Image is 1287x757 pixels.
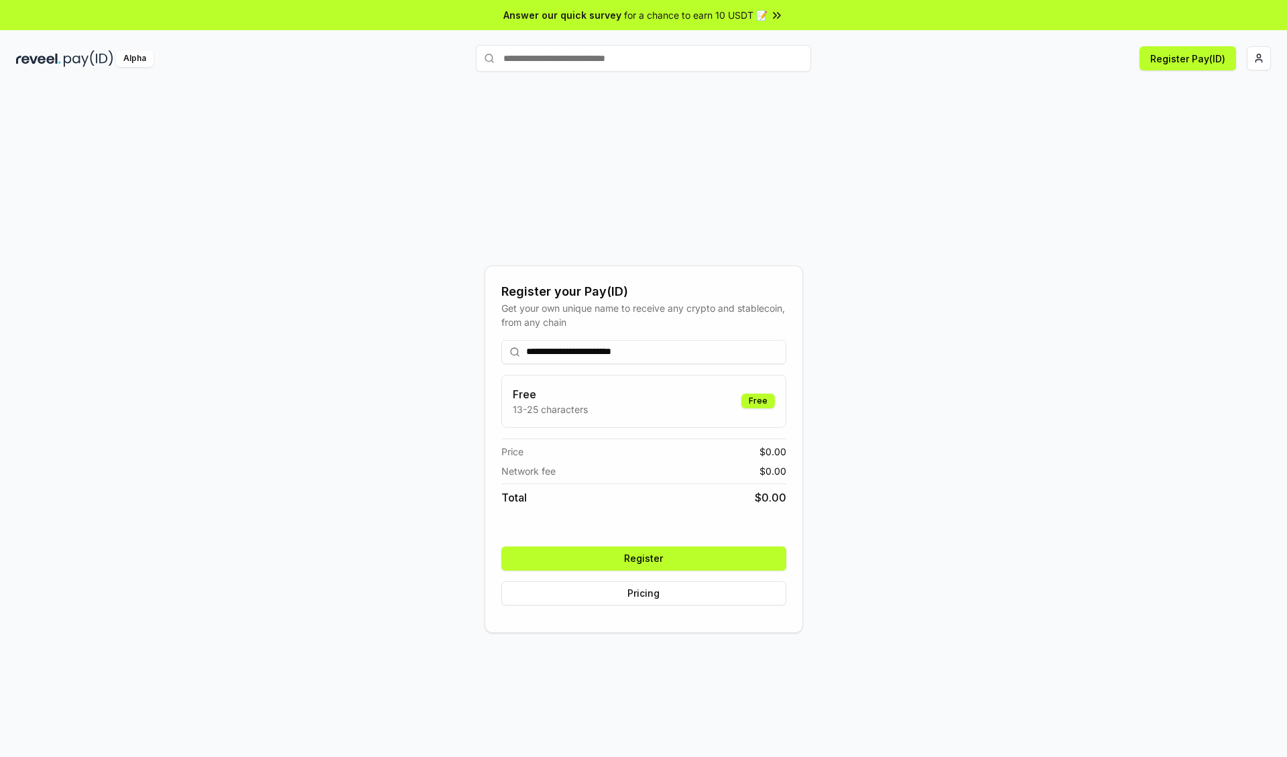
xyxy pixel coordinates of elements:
[513,386,588,402] h3: Free
[755,489,786,506] span: $ 0.00
[501,489,527,506] span: Total
[759,464,786,478] span: $ 0.00
[501,282,786,301] div: Register your Pay(ID)
[741,394,775,408] div: Free
[501,301,786,329] div: Get your own unique name to receive any crypto and stablecoin, from any chain
[16,50,61,67] img: reveel_dark
[501,581,786,605] button: Pricing
[624,8,768,22] span: for a chance to earn 10 USDT 📝
[116,50,154,67] div: Alpha
[64,50,113,67] img: pay_id
[501,546,786,571] button: Register
[759,445,786,459] span: $ 0.00
[503,8,621,22] span: Answer our quick survey
[513,402,588,416] p: 13-25 characters
[501,445,524,459] span: Price
[501,464,556,478] span: Network fee
[1140,46,1236,70] button: Register Pay(ID)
